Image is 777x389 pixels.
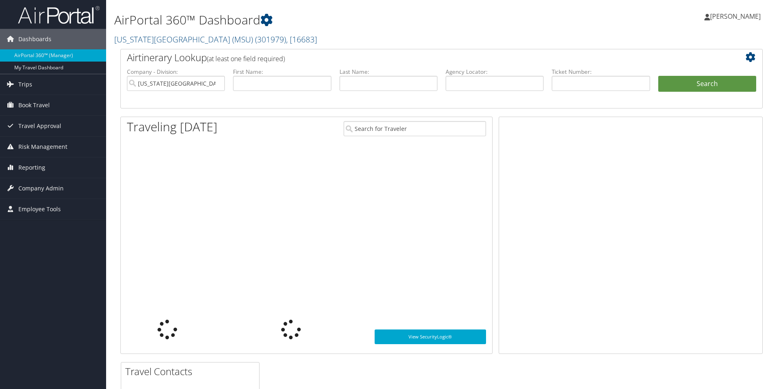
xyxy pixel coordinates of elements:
[18,5,100,24] img: airportal-logo.png
[710,12,761,21] span: [PERSON_NAME]
[18,29,51,49] span: Dashboards
[286,34,317,45] span: , [ 16683 ]
[18,95,50,115] span: Book Travel
[127,118,218,135] h1: Traveling [DATE]
[704,4,769,29] a: [PERSON_NAME]
[18,74,32,95] span: Trips
[446,68,544,76] label: Agency Locator:
[340,68,437,76] label: Last Name:
[127,68,225,76] label: Company - Division:
[207,54,285,63] span: (at least one field required)
[18,157,45,178] span: Reporting
[114,11,551,29] h1: AirPortal 360™ Dashboard
[233,68,331,76] label: First Name:
[114,34,317,45] a: [US_STATE][GEOGRAPHIC_DATA] (MSU)
[552,68,650,76] label: Ticket Number:
[658,76,756,92] button: Search
[18,178,64,199] span: Company Admin
[127,51,703,64] h2: Airtinerary Lookup
[125,365,259,378] h2: Travel Contacts
[344,121,486,136] input: Search for Traveler
[18,116,61,136] span: Travel Approval
[255,34,286,45] span: ( 301979 )
[18,137,67,157] span: Risk Management
[375,329,486,344] a: View SecurityLogic®
[18,199,61,219] span: Employee Tools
